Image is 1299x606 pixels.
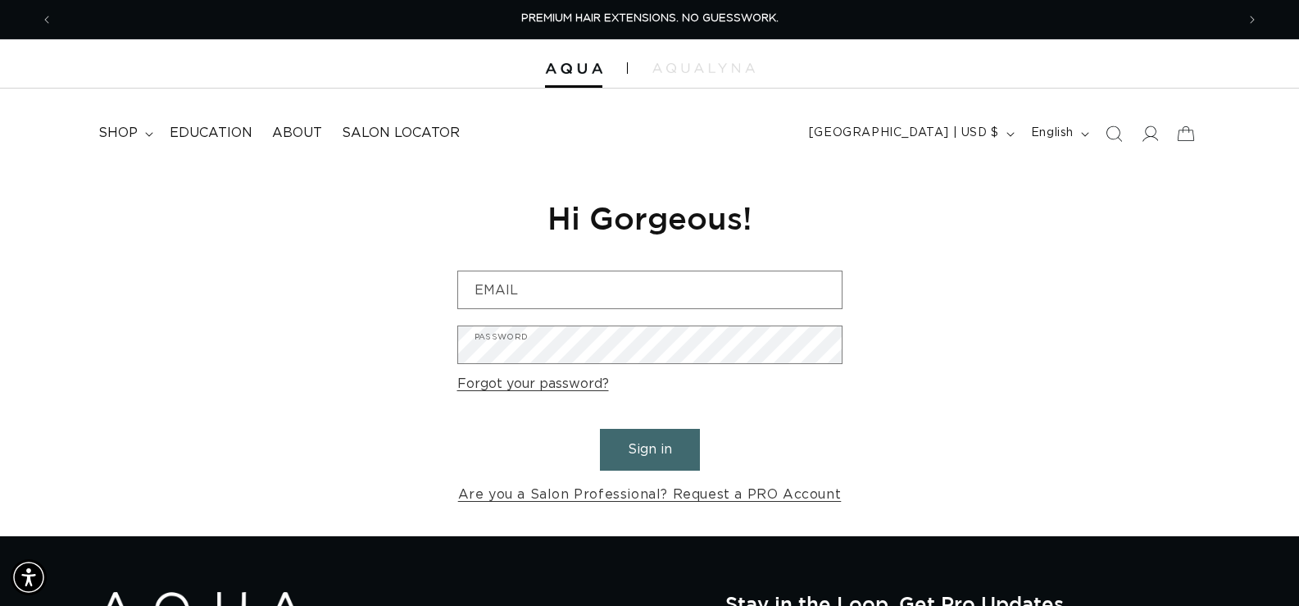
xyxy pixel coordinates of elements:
[600,429,700,471] button: Sign in
[170,125,252,142] span: Education
[272,125,322,142] span: About
[342,125,460,142] span: Salon Locator
[521,13,779,24] span: PREMIUM HAIR EXTENSIONS. NO GUESSWORK.
[332,115,470,152] a: Salon Locator
[1021,118,1096,149] button: English
[1234,4,1270,35] button: Next announcement
[458,271,842,308] input: Email
[89,115,160,152] summary: shop
[652,63,755,73] img: aqualyna.com
[1096,116,1132,152] summary: Search
[809,125,999,142] span: [GEOGRAPHIC_DATA] | USD $
[11,559,47,595] div: Accessibility Menu
[457,372,609,396] a: Forgot your password?
[1031,125,1074,142] span: English
[1081,429,1299,606] iframe: Chat Widget
[262,115,332,152] a: About
[160,115,262,152] a: Education
[29,4,65,35] button: Previous announcement
[799,118,1021,149] button: [GEOGRAPHIC_DATA] | USD $
[545,63,602,75] img: Aqua Hair Extensions
[98,125,138,142] span: shop
[457,198,843,238] h1: Hi Gorgeous!
[458,483,842,507] a: Are you a Salon Professional? Request a PRO Account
